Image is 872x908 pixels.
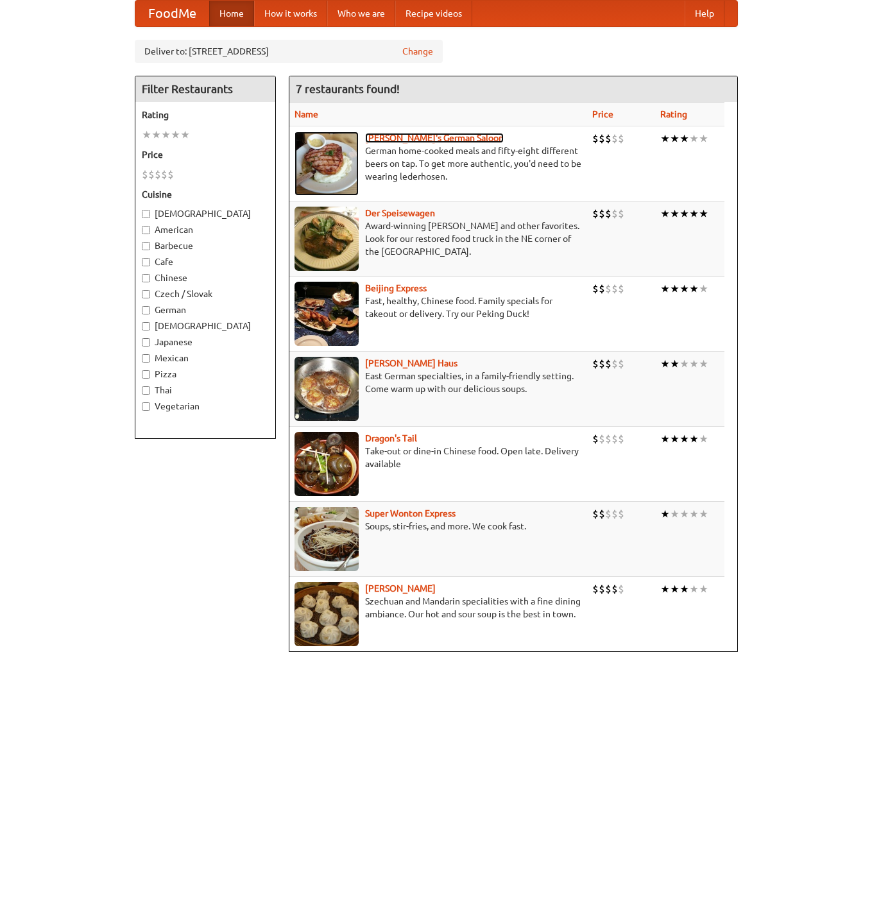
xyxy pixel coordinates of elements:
li: $ [611,507,618,521]
a: Beijing Express [365,283,427,293]
input: American [142,226,150,234]
li: ★ [699,582,708,596]
div: Deliver to: [STREET_ADDRESS] [135,40,443,63]
label: Czech / Slovak [142,287,269,300]
label: Vegetarian [142,400,269,413]
label: Pizza [142,368,269,381]
li: ★ [680,357,689,371]
li: ★ [660,432,670,446]
li: $ [599,432,605,446]
p: Fast, healthy, Chinese food. Family specials for takeout or delivery. Try our Peking Duck! [295,295,582,320]
a: Der Speisewagen [365,208,435,218]
li: ★ [699,432,708,446]
a: FoodMe [135,1,209,26]
label: German [142,304,269,316]
li: ★ [689,282,699,296]
input: Czech / Slovak [142,290,150,298]
input: Japanese [142,338,150,347]
li: ★ [680,282,689,296]
li: $ [611,357,618,371]
li: ★ [670,507,680,521]
label: Cafe [142,255,269,268]
label: [DEMOGRAPHIC_DATA] [142,207,269,220]
li: $ [618,207,624,221]
a: Price [592,109,613,119]
li: ★ [680,432,689,446]
li: ★ [670,357,680,371]
li: $ [592,282,599,296]
input: Pizza [142,370,150,379]
li: $ [605,582,611,596]
li: ★ [670,282,680,296]
li: ★ [151,128,161,142]
li: ★ [171,128,180,142]
li: $ [605,282,611,296]
img: speisewagen.jpg [295,207,359,271]
a: Name [295,109,318,119]
li: $ [618,582,624,596]
li: $ [155,167,161,182]
li: ★ [699,207,708,221]
li: $ [599,132,605,146]
li: ★ [660,507,670,521]
input: Thai [142,386,150,395]
li: ★ [680,207,689,221]
input: German [142,306,150,314]
li: $ [148,167,155,182]
h5: Price [142,148,269,161]
a: Who we are [327,1,395,26]
h5: Rating [142,108,269,121]
img: esthers.jpg [295,132,359,196]
li: $ [161,167,167,182]
li: $ [611,282,618,296]
li: ★ [699,507,708,521]
label: Mexican [142,352,269,364]
li: $ [611,132,618,146]
li: $ [618,132,624,146]
label: Japanese [142,336,269,348]
li: ★ [680,507,689,521]
li: $ [592,207,599,221]
li: ★ [680,132,689,146]
a: Help [685,1,724,26]
li: $ [611,207,618,221]
li: ★ [660,132,670,146]
h5: Cuisine [142,188,269,201]
li: ★ [670,132,680,146]
li: $ [605,507,611,521]
li: $ [618,357,624,371]
label: American [142,223,269,236]
li: ★ [689,507,699,521]
img: kohlhaus.jpg [295,357,359,421]
a: Dragon's Tail [365,433,417,443]
img: shandong.jpg [295,582,359,646]
input: Barbecue [142,242,150,250]
li: $ [605,207,611,221]
li: ★ [660,282,670,296]
img: beijing.jpg [295,282,359,346]
p: German home-cooked meals and fifty-eight different beers on tap. To get more authentic, you'd nee... [295,144,582,183]
label: Barbecue [142,239,269,252]
li: $ [592,582,599,596]
a: Super Wonton Express [365,508,456,518]
a: Rating [660,109,687,119]
input: Mexican [142,354,150,363]
li: $ [618,432,624,446]
li: ★ [180,128,190,142]
a: Change [402,45,433,58]
li: $ [599,507,605,521]
p: Soups, stir-fries, and more. We cook fast. [295,520,582,533]
li: $ [599,207,605,221]
li: $ [592,507,599,521]
li: ★ [670,432,680,446]
a: [PERSON_NAME]'s German Saloon [365,133,504,143]
li: $ [611,582,618,596]
p: Take-out or dine-in Chinese food. Open late. Delivery available [295,445,582,470]
b: [PERSON_NAME] [365,583,436,594]
li: ★ [660,357,670,371]
li: $ [605,132,611,146]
